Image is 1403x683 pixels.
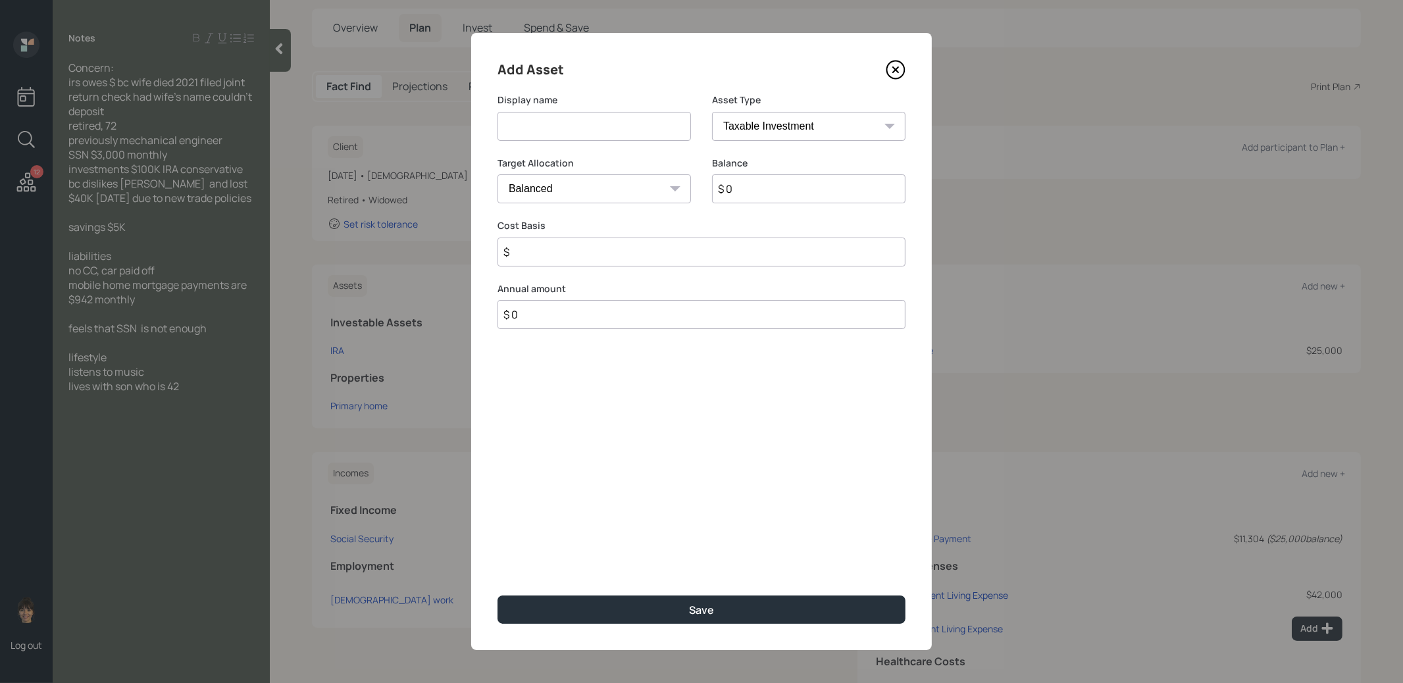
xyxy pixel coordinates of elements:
label: Display name [497,93,691,107]
button: Save [497,595,906,624]
label: Asset Type [712,93,906,107]
label: Target Allocation [497,157,691,170]
label: Balance [712,157,906,170]
div: Save [689,603,714,617]
h4: Add Asset [497,59,564,80]
label: Cost Basis [497,219,906,232]
label: Annual amount [497,282,906,295]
